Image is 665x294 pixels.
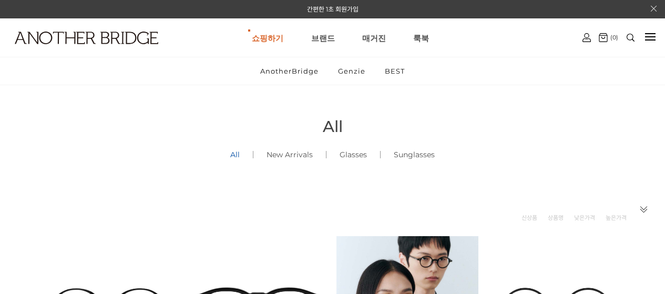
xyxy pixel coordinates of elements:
a: 상품명 [548,212,564,223]
img: cart [582,33,591,42]
a: 낮은가격 [574,212,595,223]
a: 브랜드 [311,19,335,57]
a: 쇼핑하기 [252,19,283,57]
a: 매거진 [362,19,386,57]
a: (0) [599,33,618,42]
a: 간편한 1초 회원가입 [307,5,359,13]
a: New Arrivals [253,137,326,173]
span: All [323,117,343,136]
a: Glasses [326,137,380,173]
a: 신상품 [521,212,537,223]
span: (0) [608,34,618,41]
a: Sunglasses [381,137,448,173]
img: logo [15,32,158,44]
img: search [627,34,635,42]
a: AnotherBridge [251,57,328,85]
a: 룩북 [413,19,429,57]
a: logo [5,32,105,70]
a: Genzie [329,57,374,85]
a: All [217,137,253,173]
a: BEST [376,57,414,85]
a: 높은가격 [606,212,627,223]
img: cart [599,33,608,42]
